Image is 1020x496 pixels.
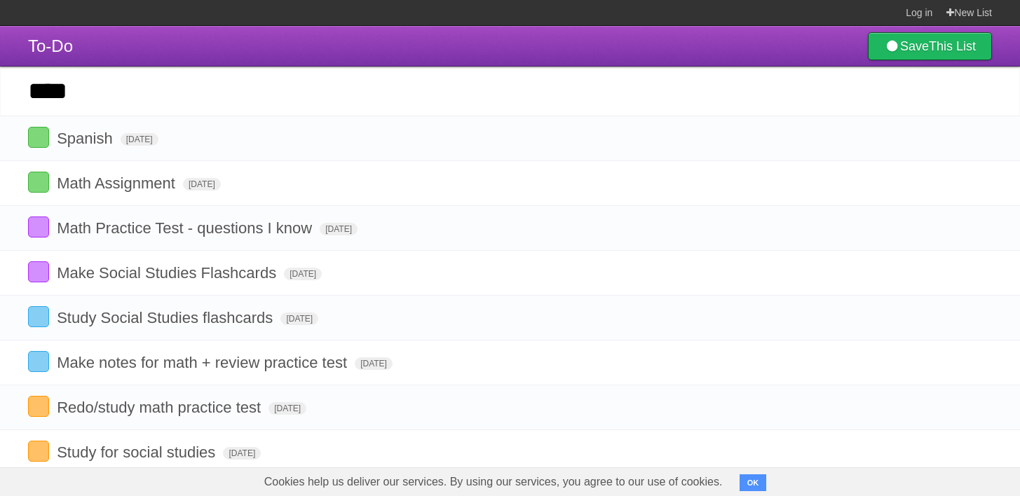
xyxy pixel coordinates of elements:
[57,264,280,282] span: Make Social Studies Flashcards
[28,441,49,462] label: Done
[28,216,49,237] label: Done
[868,32,992,60] a: SaveThis List
[320,223,358,235] span: [DATE]
[284,268,322,280] span: [DATE]
[28,396,49,417] label: Done
[355,357,393,370] span: [DATE]
[57,130,116,147] span: Spanish
[28,36,73,55] span: To-Do
[57,219,315,237] span: Math Practice Test - questions I know
[28,351,49,372] label: Done
[57,399,264,416] span: Redo/study math practice test
[183,178,221,191] span: [DATE]
[121,133,158,146] span: [DATE]
[28,127,49,148] label: Done
[740,474,767,491] button: OK
[57,354,351,371] span: Make notes for math + review practice test
[28,261,49,282] label: Done
[57,443,219,461] span: Study for social studies
[929,39,976,53] b: This List
[250,468,737,496] span: Cookies help us deliver our services. By using our services, you agree to our use of cookies.
[268,402,306,415] span: [DATE]
[280,312,318,325] span: [DATE]
[223,447,261,460] span: [DATE]
[28,306,49,327] label: Done
[57,309,276,326] span: Study Social Studies flashcards
[57,174,179,192] span: Math Assignment
[28,172,49,193] label: Done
